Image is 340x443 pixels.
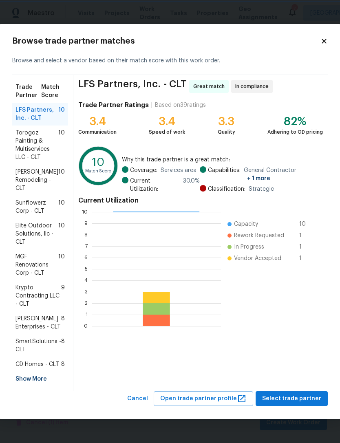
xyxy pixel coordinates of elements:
[58,222,65,246] span: 10
[299,243,312,251] span: 1
[130,166,157,174] span: Coverage:
[15,83,41,99] span: Trade Partner
[58,199,65,215] span: 10
[61,337,65,354] span: 8
[154,391,253,406] button: Open trade partner profile
[78,80,187,93] span: LFS Partners, Inc. - CLT
[124,391,151,406] button: Cancel
[244,166,323,183] span: General Contractor
[61,360,65,368] span: 8
[92,157,104,168] text: 10
[84,278,88,282] text: 4
[84,323,88,328] text: 0
[149,128,185,136] div: Speed of work
[85,300,88,305] text: 2
[61,284,65,308] span: 9
[15,253,58,277] span: MGF Renovations Corp - CLT
[234,220,258,228] span: Capacity
[78,101,149,109] h4: Trade Partner Ratings
[15,168,58,192] span: [PERSON_NAME] Remodeling - CLT
[127,394,148,404] span: Cancel
[85,289,88,294] text: 3
[247,176,270,181] span: + 1 more
[299,254,312,262] span: 1
[15,315,61,331] span: [PERSON_NAME] Enterprises - CLT
[15,129,58,161] span: Torogoz Painting & Multiservices LLC - CLT
[256,391,328,406] button: Select trade partner
[234,231,284,240] span: Rework Requested
[41,83,65,99] span: Match Score
[249,185,274,193] span: Strategic
[149,101,155,109] div: |
[86,312,88,317] text: 1
[234,243,264,251] span: In Progress
[12,47,328,75] div: Browse and select a vendor based on their match score with this work order.
[78,117,117,126] div: 3.4
[85,169,112,174] text: Match Score
[12,37,320,45] h2: Browse trade partner matches
[84,220,88,225] text: 9
[58,106,65,122] span: 10
[234,254,281,262] span: Vendor Accepted
[130,177,180,193] span: Current Utilization:
[84,232,88,237] text: 8
[15,337,61,354] span: SmartSolutions - CLT
[58,253,65,277] span: 10
[218,117,235,126] div: 3.3
[208,185,245,193] span: Classification:
[15,360,59,368] span: CD Homes - CLT
[85,266,88,271] text: 5
[161,166,196,174] span: Services area
[84,255,88,260] text: 6
[149,117,185,126] div: 3.4
[262,394,321,404] span: Select trade partner
[15,222,58,246] span: Elite Outdoor Solutions, llc - CLT
[12,372,68,386] div: Show More
[218,128,235,136] div: Quality
[267,117,323,126] div: 82%
[193,82,228,90] span: Great match
[235,82,272,90] span: In compliance
[155,101,206,109] div: Based on 39 ratings
[183,177,200,193] span: 30.0 %
[61,315,65,331] span: 8
[15,199,58,215] span: Sunflowerz Corp - CLT
[122,156,323,164] span: Why this trade partner is a great match:
[58,168,65,192] span: 10
[299,220,312,228] span: 10
[85,243,88,248] text: 7
[82,209,88,214] text: 10
[78,128,117,136] div: Communication
[15,284,61,308] span: Krypto Contracting LLC - CLT
[78,196,323,205] h4: Current Utilization
[160,394,247,404] span: Open trade partner profile
[267,128,323,136] div: Adhering to OD pricing
[15,106,58,122] span: LFS Partners, Inc. - CLT
[58,129,65,161] span: 10
[208,166,241,183] span: Capabilities:
[299,231,312,240] span: 1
